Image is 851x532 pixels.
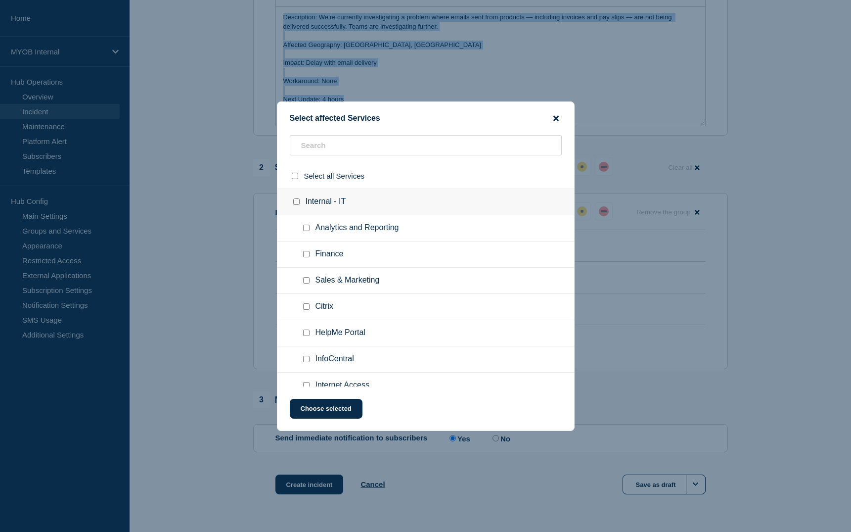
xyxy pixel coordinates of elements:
[303,330,310,336] input: HelpMe Portal checkbox
[304,172,365,180] span: Select all Services
[293,198,300,205] input: Internal - IT checkbox
[315,302,333,312] span: Citrix
[303,356,310,362] input: InfoCentral checkbox
[315,223,399,233] span: Analytics and Reporting
[315,328,365,338] span: HelpMe Portal
[315,354,354,364] span: InfoCentral
[315,249,344,259] span: Finance
[277,189,574,215] div: Internal - IT
[303,382,310,388] input: Internet Access checkbox
[303,303,310,310] input: Citrix checkbox
[303,277,310,284] input: Sales & Marketing checkbox
[303,225,310,231] input: Analytics and Reporting checkbox
[292,173,298,179] input: select all checkbox
[303,251,310,257] input: Finance checkbox
[315,276,380,286] span: Sales & Marketing
[550,114,562,123] button: close button
[290,135,562,155] input: Search
[277,114,574,123] div: Select affected Services
[290,399,362,419] button: Choose selected
[315,381,369,390] span: Internet Access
